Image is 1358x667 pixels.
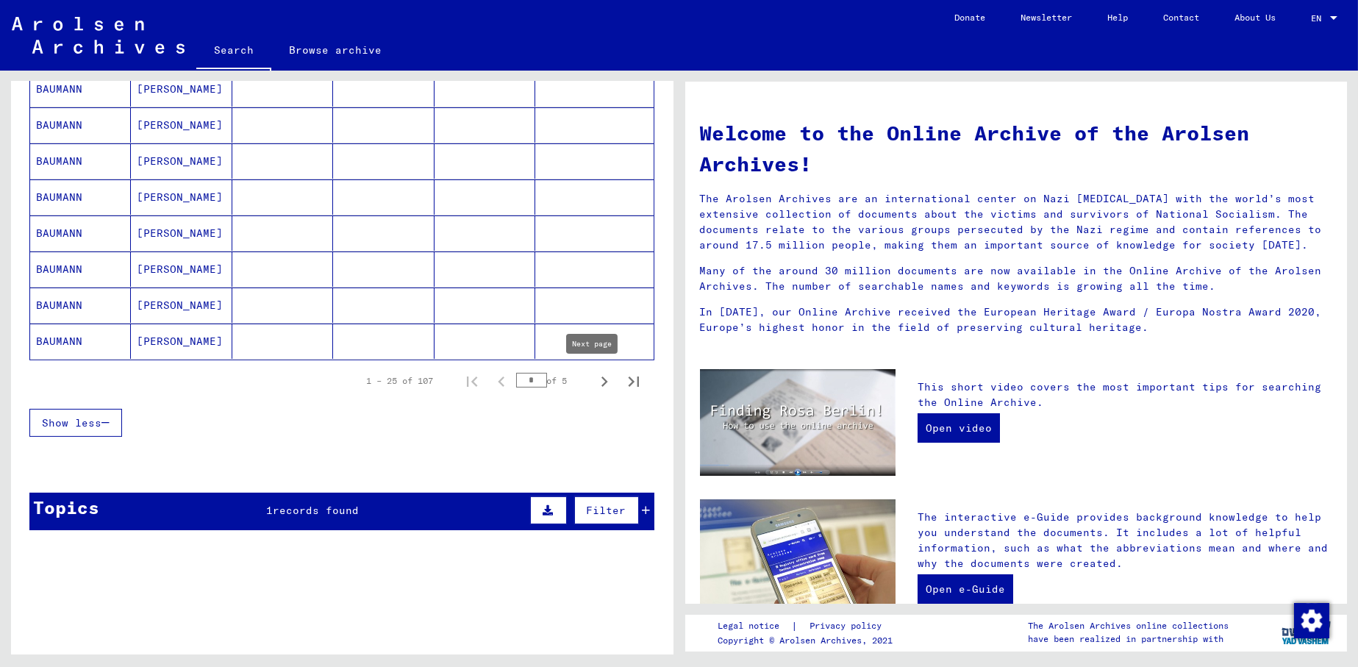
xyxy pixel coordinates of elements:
[1311,13,1327,24] span: EN
[587,504,626,517] span: Filter
[918,510,1332,571] p: The interactive e-Guide provides background knowledge to help you understand the documents. It in...
[131,107,232,143] mat-cell: [PERSON_NAME]
[619,366,648,396] button: Last page
[12,17,185,54] img: Arolsen_neg.svg
[42,416,101,429] span: Show less
[30,324,131,359] mat-cell: BAUMANN
[271,32,399,68] a: Browse archive
[718,618,900,634] div: |
[1279,614,1334,651] img: yv_logo.png
[700,304,1333,335] p: In [DATE], our Online Archive received the European Heritage Award / Europa Nostra Award 2020, Eu...
[590,366,619,396] button: Next page
[1028,619,1229,632] p: The Arolsen Archives online collections
[131,252,232,287] mat-cell: [PERSON_NAME]
[131,71,232,107] mat-cell: [PERSON_NAME]
[131,143,232,179] mat-cell: [PERSON_NAME]
[131,179,232,215] mat-cell: [PERSON_NAME]
[30,215,131,251] mat-cell: BAUMANN
[30,143,131,179] mat-cell: BAUMANN
[700,499,896,630] img: eguide.jpg
[457,366,487,396] button: First page
[516,374,590,388] div: of 5
[718,634,900,647] p: Copyright © Arolsen Archives, 2021
[574,496,639,524] button: Filter
[266,504,273,517] span: 1
[918,413,1000,443] a: Open video
[1294,603,1329,638] img: Change consent
[1028,632,1229,646] p: have been realized in partnership with
[131,324,232,359] mat-cell: [PERSON_NAME]
[700,118,1333,179] h1: Welcome to the Online Archive of the Arolsen Archives!
[487,366,516,396] button: Previous page
[700,263,1333,294] p: Many of the around 30 million documents are now available in the Online Archive of the Arolsen Ar...
[30,107,131,143] mat-cell: BAUMANN
[30,179,131,215] mat-cell: BAUMANN
[718,618,792,634] a: Legal notice
[798,618,900,634] a: Privacy policy
[30,252,131,287] mat-cell: BAUMANN
[918,574,1013,604] a: Open e-Guide
[33,494,99,521] div: Topics
[273,504,359,517] span: records found
[30,288,131,323] mat-cell: BAUMANN
[196,32,271,71] a: Search
[367,374,434,388] div: 1 – 25 of 107
[700,369,896,476] img: video.jpg
[918,379,1332,410] p: This short video covers the most important tips for searching the Online Archive.
[131,215,232,251] mat-cell: [PERSON_NAME]
[30,71,131,107] mat-cell: BAUMANN
[1293,602,1329,638] div: Change consent
[29,409,122,437] button: Show less
[700,191,1333,253] p: The Arolsen Archives are an international center on Nazi [MEDICAL_DATA] with the world’s most ext...
[131,288,232,323] mat-cell: [PERSON_NAME]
